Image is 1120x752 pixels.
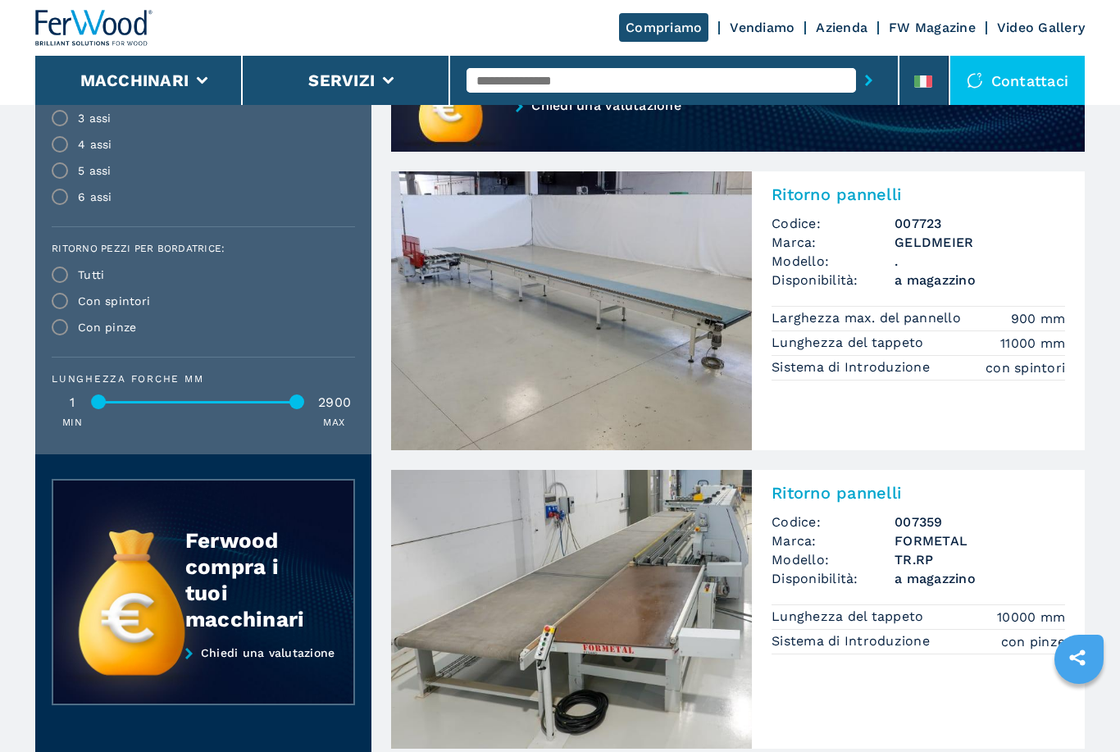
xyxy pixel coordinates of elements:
div: 1 [52,396,93,409]
a: Compriamo [619,13,708,42]
em: 11000 mm [1000,334,1065,353]
div: Con spintori [78,295,150,307]
span: Modello: [772,550,895,569]
em: con pinze [1001,632,1065,651]
div: 4 assi [78,139,112,150]
a: Video Gallery [997,20,1085,35]
a: sharethis [1057,637,1098,678]
em: con spintori [986,358,1065,377]
span: Codice: [772,214,895,233]
button: Macchinari [80,71,189,90]
div: 6 assi [78,191,112,203]
div: lunghezza forche mm [52,374,355,384]
a: Azienda [816,20,867,35]
em: 10000 mm [997,608,1065,627]
div: Ferwood compra i tuoi macchinari [185,527,321,632]
p: Lunghezza del tappeto [772,334,928,352]
h3: 007723 [895,214,1065,233]
div: 5 assi [78,165,112,176]
p: Sistema di Introduzione [772,632,934,650]
a: Vendiamo [730,20,794,35]
p: Larghezza max. del pannello [772,309,965,327]
img: Ferwood [35,10,153,46]
span: Modello: [772,252,895,271]
label: Ritorno pezzi per bordatrice: [52,244,345,253]
button: Servizi [308,71,375,90]
em: 900 mm [1011,309,1066,328]
h3: 007359 [895,513,1065,531]
img: Contattaci [967,72,983,89]
h3: TR.RP [895,550,1065,569]
h3: FORMETAL [895,531,1065,550]
div: 3 assi [78,112,112,124]
span: a magazzino [895,271,1065,289]
img: Ritorno pannelli GELDMEIER . [391,171,752,450]
span: Disponibilità: [772,271,895,289]
img: Ritorno pannelli FORMETAL TR.RP [391,470,752,749]
span: Marca: [772,233,895,252]
a: Chiedi una valutazione [52,646,355,705]
h2: Ritorno pannelli [772,185,1065,204]
a: FW Magazine [889,20,976,35]
iframe: Chat [1050,678,1108,740]
h2: Ritorno pannelli [772,483,1065,503]
p: MIN [62,416,82,430]
div: Tutti [78,269,104,280]
span: Disponibilità: [772,569,895,588]
p: Lunghezza del tappeto [772,608,928,626]
h3: GELDMEIER [895,233,1065,252]
div: 2900 [314,396,355,409]
p: MAX [323,416,344,430]
button: submit-button [856,62,881,99]
a: Ritorno pannelli GELDMEIER .Ritorno pannelliCodice:007723Marca:GELDMEIERModello:.Disponibilità:a ... [391,171,1085,450]
a: Chiedi una valutazione [391,99,1085,154]
span: Marca: [772,531,895,550]
h3: . [895,252,1065,271]
div: Con pinze [78,321,136,333]
span: a magazzino [895,569,1065,588]
a: Ritorno pannelli FORMETAL TR.RPRitorno pannelliCodice:007359Marca:FORMETALModello:TR.RPDisponibil... [391,470,1085,749]
span: Codice: [772,513,895,531]
p: Sistema di Introduzione [772,358,934,376]
div: Contattaci [950,56,1086,105]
